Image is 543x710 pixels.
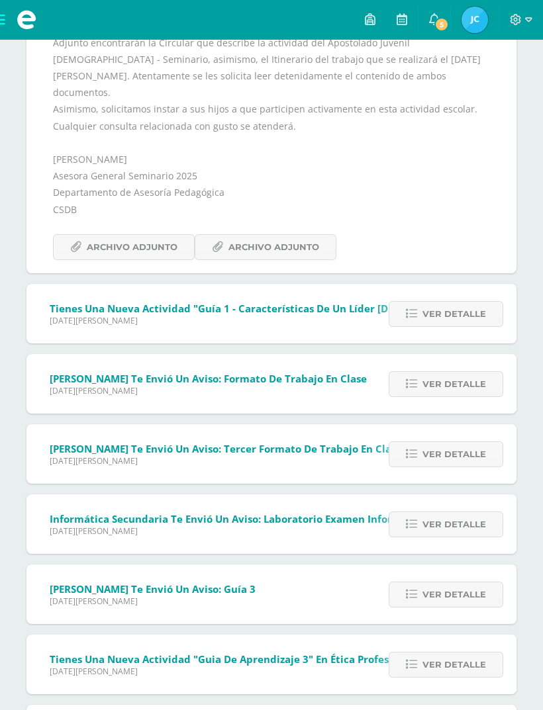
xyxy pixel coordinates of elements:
[422,302,486,326] span: Ver detalle
[422,652,486,677] span: Ver detalle
[53,1,490,260] div: Buenas noches apreciados Padres de Fanilia y Alumnos Graduandos: Adjunto encontrarán la Circular ...
[50,652,414,666] span: Tienes una nueva actividad "Guia de aprendizaje 3" En Ética Profesional
[53,234,195,260] a: Archivo Adjunto
[50,385,367,396] span: [DATE][PERSON_NAME]
[87,235,177,259] span: Archivo Adjunto
[434,17,449,32] span: 5
[422,512,486,537] span: Ver detalle
[50,596,256,607] span: [DATE][PERSON_NAME]
[50,666,414,677] span: [DATE][PERSON_NAME]
[195,234,336,260] a: Archivo Adjunto
[50,512,427,525] span: Informática Secundaria te envió un aviso: Laboratorio Examen Informatica
[50,455,402,466] span: [DATE][PERSON_NAME]
[422,582,486,607] span: Ver detalle
[462,7,488,33] img: 8aa336ffde54d305daf6b19697c5c249.png
[50,442,402,455] span: [PERSON_NAME] te envió un aviso: Tercer formato de trabajo en clase
[50,372,367,385] span: [PERSON_NAME] te envió un aviso: Formato de trabajo en clase
[228,235,319,259] span: Archivo Adjunto
[422,372,486,396] span: Ver detalle
[422,442,486,466] span: Ver detalle
[50,525,427,537] span: [DATE][PERSON_NAME]
[50,582,256,596] span: [PERSON_NAME] te envió un aviso: Guía 3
